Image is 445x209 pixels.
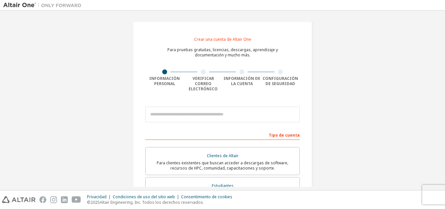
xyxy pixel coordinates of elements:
[207,153,238,158] font: Clientes de Altair
[50,196,57,203] img: instagram.svg
[3,2,85,8] img: Altair Uno
[194,37,251,42] font: Crear una cuenta de Altair One
[100,200,204,205] font: Altair Engineering, Inc. Todos los derechos reservados.
[181,194,232,200] font: Consentimiento de cookies
[212,183,234,188] font: Estudiantes
[87,200,91,205] font: ©
[113,194,175,200] font: Condiciones de uso del sitio web
[167,47,278,52] font: Para pruebas gratuitas, licencias, descargas, aprendizaje y
[61,196,68,203] img: linkedin.svg
[2,196,36,203] img: altair_logo.svg
[39,196,46,203] img: facebook.svg
[91,200,100,205] font: 2025
[189,76,218,92] font: Verificar correo electrónico
[263,76,298,86] font: Configuración de seguridad
[149,76,180,86] font: Información personal
[195,52,251,58] font: documentación y mucho más.
[269,132,300,138] font: Tipo de cuenta
[223,76,260,86] font: Información de la cuenta
[87,194,107,200] font: Privacidad
[157,160,288,171] font: Para clientes existentes que buscan acceder a descargas de software, recursos de HPC, comunidad, ...
[72,196,81,203] img: youtube.svg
